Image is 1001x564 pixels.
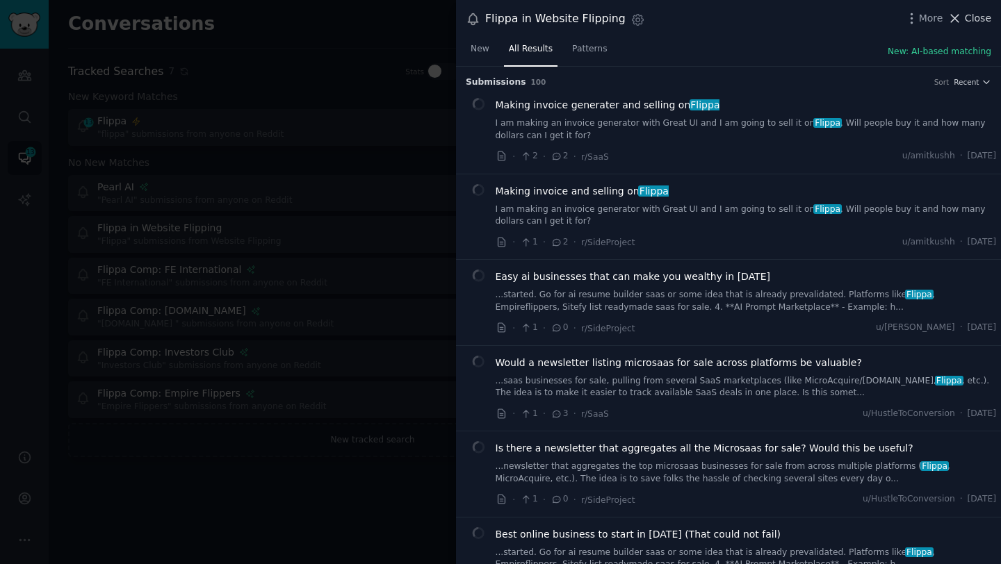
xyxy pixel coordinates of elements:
span: · [543,321,546,335]
a: ...started. Go for ai resume builder saas or some idea that is already prevalidated. Platforms li... [496,289,997,313]
span: · [960,322,963,334]
span: Submission s [466,76,526,89]
span: · [512,321,515,335]
span: 1 [520,236,537,249]
span: 100 [531,78,546,86]
button: Close [947,11,991,26]
div: Flippa in Website Flipping [485,10,626,28]
span: 2 [551,236,568,249]
span: · [543,492,546,507]
span: Flippa [935,376,963,385]
span: All Results [509,43,553,56]
button: New: AI-based matching [888,46,991,58]
span: · [960,150,963,163]
span: 1 [520,493,537,506]
span: · [960,236,963,249]
a: ...saas businesses for sale, pulling from several SaaS marketplaces (like MicroAcquire/[DOMAIN_NA... [496,375,997,399]
span: · [573,406,576,421]
a: I am making an invoice generator with Great UI and I am going to sell it onFlippa. Will people bu... [496,117,997,142]
span: · [573,492,576,507]
span: 1 [520,322,537,334]
span: · [573,149,576,164]
span: [DATE] [968,493,996,506]
span: u/HustleToConversion [863,493,955,506]
div: Sort [934,77,950,87]
span: u/HustleToConversion [863,408,955,420]
span: More [919,11,943,26]
a: Would a newsletter listing microsaas for sale across platforms be valuable? [496,356,862,370]
a: Easy ai businesses that can make you wealthy in [DATE] [496,269,770,284]
span: Flippa [813,118,841,128]
span: u/amitkushh [902,236,955,249]
span: Flippa [905,290,933,299]
span: u/amitkushh [902,150,955,163]
span: · [573,235,576,249]
span: · [543,235,546,249]
span: · [543,406,546,421]
span: 3 [551,408,568,420]
span: r/SideProject [581,238,635,247]
span: Close [965,11,991,26]
span: Flippa [905,547,933,557]
a: ...newsletter that aggregates the top microsaas businesses for sale from across multiple platform... [496,461,997,485]
a: Best online business to start in [DATE] (That could not fail) [496,527,781,542]
span: 0 [551,322,568,334]
span: New [471,43,489,56]
span: · [512,406,515,421]
span: [DATE] [968,408,996,420]
span: Making invoice and selling on [496,184,669,199]
span: [DATE] [968,236,996,249]
a: Patterns [567,38,612,67]
span: r/SideProject [581,495,635,505]
span: r/SaaS [581,409,609,419]
span: [DATE] [968,150,996,163]
span: · [512,235,515,249]
span: Flippa [638,185,670,197]
span: Making invoice generater and selling on [496,98,720,113]
a: Is there a newsletter that aggregates all the Microsaas for sale? Would this be useful? [496,441,913,456]
a: I am making an invoice generator with Great UI and I am going to sell it onFlippa. Will people bu... [496,204,997,228]
span: 0 [551,493,568,506]
a: New [466,38,494,67]
a: All Results [504,38,558,67]
span: · [512,492,515,507]
span: · [960,493,963,506]
span: r/SideProject [581,324,635,333]
span: u/[PERSON_NAME] [876,322,955,334]
span: Recent [954,77,979,87]
span: 2 [520,150,537,163]
a: Making invoice and selling onFlippa [496,184,669,199]
span: Patterns [572,43,607,56]
span: r/SaaS [581,152,609,162]
span: Flippa [690,99,722,110]
a: Making invoice generater and selling onFlippa [496,98,720,113]
span: · [512,149,515,164]
span: 2 [551,150,568,163]
span: · [960,408,963,420]
button: More [904,11,943,26]
span: · [573,321,576,335]
span: 1 [520,408,537,420]
span: [DATE] [968,322,996,334]
button: Recent [954,77,991,87]
span: Flippa [920,461,948,471]
span: · [543,149,546,164]
span: Flippa [813,204,841,214]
